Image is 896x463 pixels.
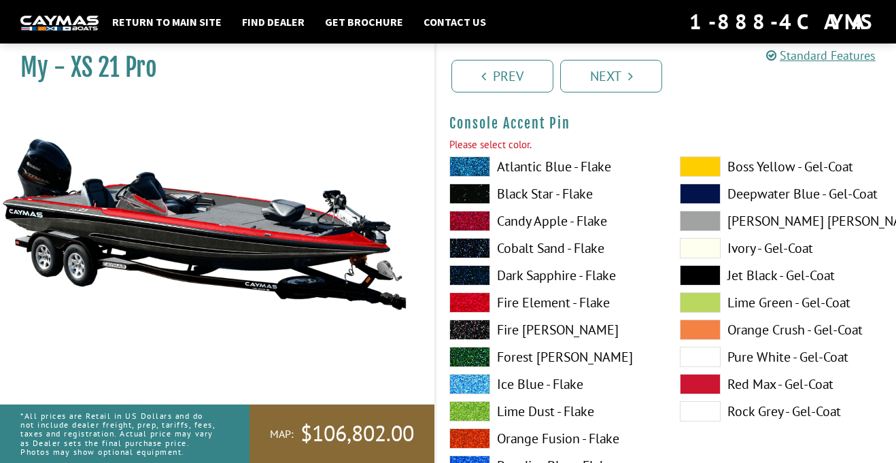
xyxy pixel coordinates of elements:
[449,238,653,258] label: Cobalt Sand - Flake
[448,58,896,92] ul: Pagination
[560,60,662,92] a: Next
[680,292,883,313] label: Lime Green - Gel-Coat
[449,292,653,313] label: Fire Element - Flake
[20,16,99,30] img: white-logo-c9c8dbefe5ff5ceceb0f0178aa75bf4bb51f6bca0971e226c86eb53dfe498488.png
[449,115,882,132] h4: Console Accent Pin
[449,347,653,367] label: Forest [PERSON_NAME]
[680,347,883,367] label: Pure White - Gel-Coat
[449,137,882,153] div: Please select color.
[680,374,883,394] label: Red Max - Gel-Coat
[417,13,493,31] a: Contact Us
[300,419,414,448] span: $106,802.00
[766,48,876,63] a: Standard Features
[20,52,400,83] h1: My - XS 21 Pro
[449,265,653,286] label: Dark Sapphire - Flake
[449,320,653,340] label: Fire [PERSON_NAME]
[680,320,883,340] label: Orange Crush - Gel-Coat
[449,156,653,177] label: Atlantic Blue - Flake
[318,13,410,31] a: Get Brochure
[451,60,553,92] a: Prev
[449,374,653,394] label: Ice Blue - Flake
[235,13,311,31] a: Find Dealer
[20,405,219,463] p: *All prices are Retail in US Dollars and do not include dealer freight, prep, tariffs, fees, taxe...
[680,211,883,231] label: [PERSON_NAME] [PERSON_NAME] - Gel-Coat
[689,7,876,37] div: 1-888-4CAYMAS
[680,265,883,286] label: Jet Black - Gel-Coat
[449,428,653,449] label: Orange Fusion - Flake
[249,405,434,463] a: MAP:$106,802.00
[105,13,228,31] a: Return to main site
[270,427,294,441] span: MAP:
[680,156,883,177] label: Boss Yellow - Gel-Coat
[449,184,653,204] label: Black Star - Flake
[680,184,883,204] label: Deepwater Blue - Gel-Coat
[449,211,653,231] label: Candy Apple - Flake
[449,401,653,422] label: Lime Dust - Flake
[680,401,883,422] label: Rock Grey - Gel-Coat
[680,238,883,258] label: Ivory - Gel-Coat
